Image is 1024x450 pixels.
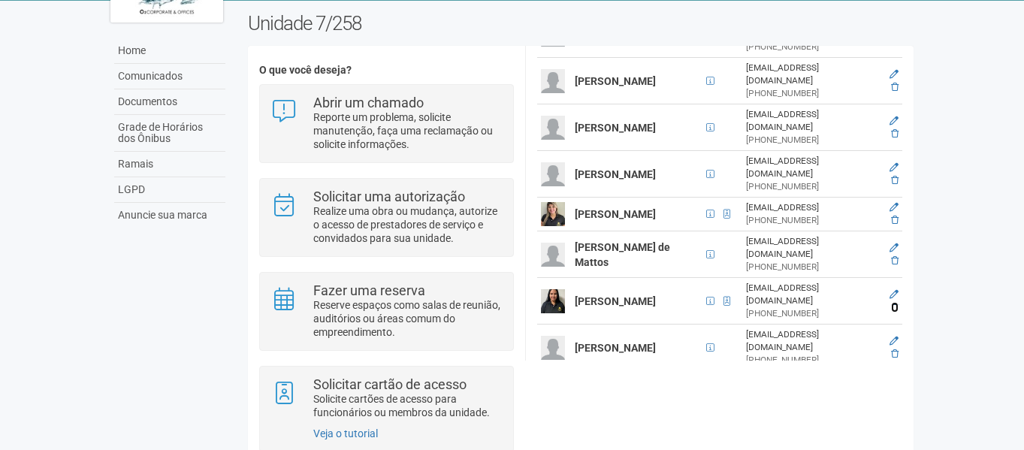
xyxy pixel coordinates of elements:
[746,282,874,307] div: [EMAIL_ADDRESS][DOMAIN_NAME]
[541,202,565,226] img: user.png
[746,41,874,53] div: [PHONE_NUMBER]
[746,62,874,87] div: [EMAIL_ADDRESS][DOMAIN_NAME]
[313,204,502,245] p: Realize uma obra ou mudança, autorize o acesso de prestadores de serviço e convidados para sua un...
[575,295,656,307] strong: [PERSON_NAME]
[890,289,899,300] a: Editar membro
[891,128,899,139] a: Excluir membro
[271,284,502,339] a: Fazer uma reserva Reserve espaços como salas de reunião, auditórios ou áreas comum do empreendime...
[890,202,899,213] a: Editar membro
[890,69,899,80] a: Editar membro
[575,241,670,268] strong: [PERSON_NAME] de Mattos
[890,336,899,346] a: Editar membro
[313,95,424,110] strong: Abrir um chamado
[575,168,656,180] strong: [PERSON_NAME]
[746,155,874,180] div: [EMAIL_ADDRESS][DOMAIN_NAME]
[891,175,899,186] a: Excluir membro
[313,298,502,339] p: Reserve espaços como salas de reunião, auditórios ou áreas comum do empreendimento.
[313,427,378,439] a: Veja o tutorial
[114,38,225,64] a: Home
[746,180,874,193] div: [PHONE_NUMBER]
[746,108,874,134] div: [EMAIL_ADDRESS][DOMAIN_NAME]
[313,282,425,298] strong: Fazer uma reserva
[890,116,899,126] a: Editar membro
[313,110,502,151] p: Reporte um problema, solicite manutenção, faça uma reclamação ou solicite informações.
[891,215,899,225] a: Excluir membro
[114,64,225,89] a: Comunicados
[541,289,565,313] img: user.png
[746,87,874,100] div: [PHONE_NUMBER]
[746,261,874,273] div: [PHONE_NUMBER]
[891,302,899,313] a: Excluir membro
[575,75,656,87] strong: [PERSON_NAME]
[313,376,467,392] strong: Solicitar cartão de acesso
[575,208,656,220] strong: [PERSON_NAME]
[271,190,502,245] a: Solicitar uma autorização Realize uma obra ou mudança, autorize o acesso de prestadores de serviç...
[313,189,465,204] strong: Solicitar uma autorização
[890,243,899,253] a: Editar membro
[746,307,874,320] div: [PHONE_NUMBER]
[114,152,225,177] a: Ramais
[541,116,565,140] img: user.png
[746,134,874,146] div: [PHONE_NUMBER]
[114,89,225,115] a: Documentos
[890,162,899,173] a: Editar membro
[746,328,874,354] div: [EMAIL_ADDRESS][DOMAIN_NAME]
[114,203,225,228] a: Anuncie sua marca
[746,214,874,227] div: [PHONE_NUMBER]
[313,392,502,419] p: Solicite cartões de acesso para funcionários ou membros da unidade.
[541,336,565,360] img: user.png
[271,378,502,419] a: Solicitar cartão de acesso Solicite cartões de acesso para funcionários ou membros da unidade.
[891,255,899,266] a: Excluir membro
[891,82,899,92] a: Excluir membro
[746,235,874,261] div: [EMAIL_ADDRESS][DOMAIN_NAME]
[271,96,502,151] a: Abrir um chamado Reporte um problema, solicite manutenção, faça uma reclamação ou solicite inform...
[541,162,565,186] img: user.png
[114,177,225,203] a: LGPD
[575,122,656,134] strong: [PERSON_NAME]
[259,65,514,76] h4: O que você deseja?
[541,69,565,93] img: user.png
[891,35,899,46] a: Excluir membro
[575,342,656,354] strong: [PERSON_NAME]
[746,354,874,367] div: [PHONE_NUMBER]
[891,349,899,359] a: Excluir membro
[114,115,225,152] a: Grade de Horários dos Ônibus
[746,201,874,214] div: [EMAIL_ADDRESS]
[541,243,565,267] img: user.png
[248,12,914,35] h2: Unidade 7/258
